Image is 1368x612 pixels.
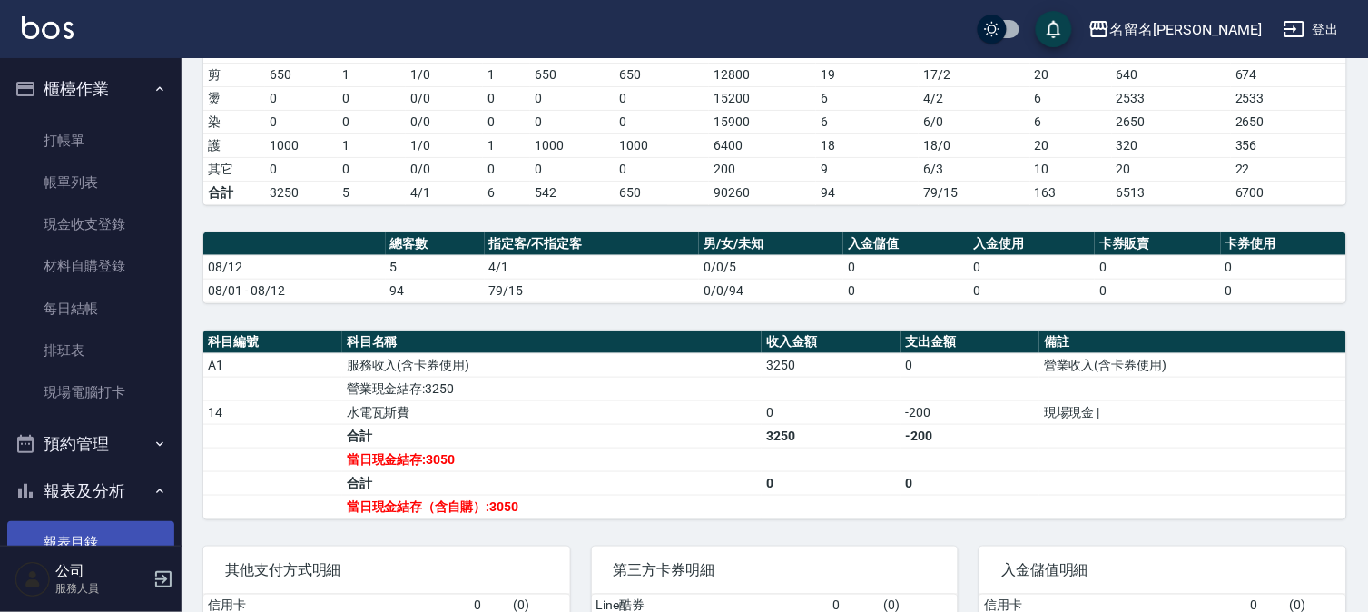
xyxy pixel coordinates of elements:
[1110,18,1262,41] div: 名留名[PERSON_NAME]
[762,424,901,448] td: 3250
[530,63,615,86] td: 650
[614,561,937,579] span: 第三方卡券明細
[919,133,1030,157] td: 18 / 0
[342,424,763,448] td: 合計
[265,181,338,204] td: 3250
[843,232,969,256] th: 入金儲值
[7,245,174,287] a: 材料自購登錄
[1030,133,1112,157] td: 20
[709,133,816,157] td: 6400
[55,562,148,580] h5: 公司
[485,232,700,256] th: 指定客/不指定客
[762,331,901,354] th: 收入金額
[1030,63,1112,86] td: 20
[7,288,174,330] a: 每日結帳
[265,63,338,86] td: 650
[1231,63,1359,86] td: 674
[1221,255,1346,279] td: 0
[919,86,1030,110] td: 4 / 2
[483,110,530,133] td: 0
[406,63,483,86] td: 1 / 0
[1039,400,1346,424] td: 現場現金 |
[816,110,920,133] td: 6
[1276,13,1346,46] button: 登出
[485,255,700,279] td: 4/1
[919,181,1030,204] td: 79/15
[55,580,148,597] p: 服務人員
[15,561,51,597] img: Person
[816,63,920,86] td: 19
[342,353,763,377] td: 服務收入(含卡券使用)
[265,157,338,181] td: 0
[901,471,1039,495] td: 0
[709,181,816,204] td: 90260
[1095,232,1220,256] th: 卡券販賣
[7,468,174,515] button: 報表及分析
[483,133,530,157] td: 1
[338,157,407,181] td: 0
[1112,63,1232,86] td: 640
[615,181,710,204] td: 650
[406,86,483,110] td: 0 / 0
[203,331,342,354] th: 科目編號
[22,16,74,39] img: Logo
[816,181,920,204] td: 94
[762,353,901,377] td: 3250
[203,400,342,424] td: 14
[406,110,483,133] td: 0 / 0
[483,63,530,86] td: 1
[901,424,1039,448] td: -200
[901,400,1039,424] td: -200
[1001,561,1324,579] span: 入金儲值明細
[1039,331,1346,354] th: 備註
[7,162,174,203] a: 帳單列表
[1112,157,1232,181] td: 20
[342,331,763,354] th: 科目名稱
[699,232,843,256] th: 男/女/未知
[1030,157,1112,181] td: 10
[203,232,1346,303] table: a dense table
[762,400,901,424] td: 0
[1221,232,1346,256] th: 卡券使用
[901,353,1039,377] td: 0
[342,400,763,424] td: 水電瓦斯費
[699,279,843,302] td: 0/0/94
[203,181,265,204] td: 合計
[338,181,407,204] td: 5
[265,86,338,110] td: 0
[203,16,1360,205] table: a dense table
[969,232,1095,256] th: 入金使用
[530,110,615,133] td: 0
[1221,279,1346,302] td: 0
[1030,86,1112,110] td: 6
[203,255,386,279] td: 08/12
[1231,86,1359,110] td: 2533
[203,353,342,377] td: A1
[615,110,710,133] td: 0
[843,279,969,302] td: 0
[1231,133,1359,157] td: 356
[1095,279,1220,302] td: 0
[1030,110,1112,133] td: 6
[406,133,483,157] td: 1 / 0
[919,157,1030,181] td: 6 / 3
[338,86,407,110] td: 0
[406,181,483,204] td: 4/1
[203,133,265,157] td: 護
[530,133,615,157] td: 1000
[7,330,174,371] a: 排班表
[406,157,483,181] td: 0 / 0
[1095,255,1220,279] td: 0
[1036,11,1072,47] button: save
[1231,181,1359,204] td: 6700
[342,377,763,400] td: 營業現金結存:3250
[7,203,174,245] a: 現金收支登錄
[203,331,1346,519] table: a dense table
[203,63,265,86] td: 剪
[1112,86,1232,110] td: 2533
[709,86,816,110] td: 15200
[919,110,1030,133] td: 6 / 0
[7,420,174,468] button: 預約管理
[386,232,485,256] th: 總客數
[483,181,530,204] td: 6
